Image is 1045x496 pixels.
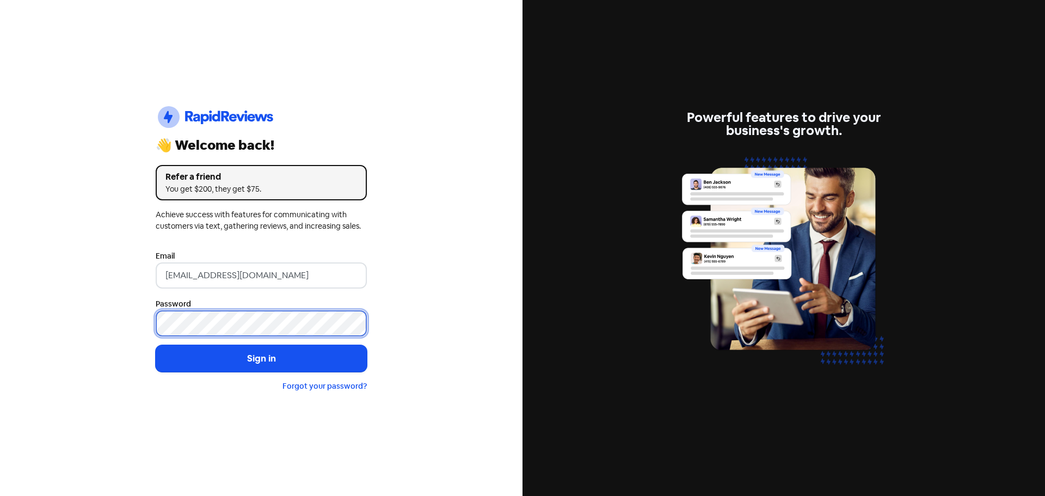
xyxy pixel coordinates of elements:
div: You get $200, they get $75. [165,183,357,195]
img: inbox [678,150,889,385]
div: Achieve success with features for communicating with customers via text, gathering reviews, and i... [156,209,367,232]
button: Sign in [156,345,367,372]
a: Forgot your password? [282,381,367,391]
div: Refer a friend [165,170,357,183]
label: Email [156,250,175,262]
label: Password [156,298,191,310]
input: Enter your email address... [156,262,367,289]
div: Powerful features to drive your business's growth. [678,111,889,137]
div: 👋 Welcome back! [156,139,367,152]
